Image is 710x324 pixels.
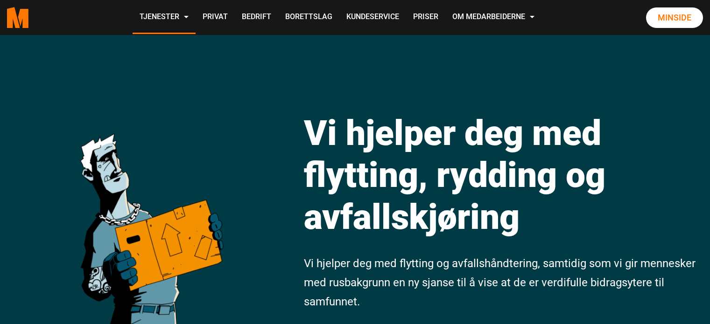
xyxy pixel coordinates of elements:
[133,1,196,34] a: Tjenester
[339,1,406,34] a: Kundeservice
[304,112,698,238] h1: Vi hjelper deg med flytting, rydding og avfallskjøring
[646,7,703,28] a: Minside
[445,1,541,34] a: Om Medarbeiderne
[235,1,278,34] a: Bedrift
[196,1,235,34] a: Privat
[278,1,339,34] a: Borettslag
[406,1,445,34] a: Priser
[304,257,696,308] span: Vi hjelper deg med flytting og avfallshåndtering, samtidig som vi gir mennesker med rusbakgrunn e...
